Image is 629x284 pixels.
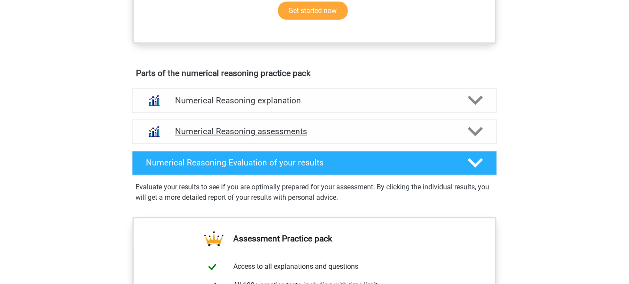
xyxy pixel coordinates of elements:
[143,89,165,112] img: numerical reasoning explanations
[175,96,454,106] h4: Numerical Reasoning explanation
[136,182,493,203] p: Evaluate your results to see if you are optimally prepared for your assessment. By clicking the i...
[129,151,500,175] a: Numerical Reasoning Evaluation of your results
[175,127,454,137] h4: Numerical Reasoning assessments
[129,120,500,144] a: assessments Numerical Reasoning assessments
[129,89,500,113] a: explanations Numerical Reasoning explanation
[136,68,493,78] h4: Parts of the numerical reasoning practice pack
[278,2,348,20] a: Get started now
[146,158,454,168] h4: Numerical Reasoning Evaluation of your results
[143,121,165,143] img: numerical reasoning assessments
